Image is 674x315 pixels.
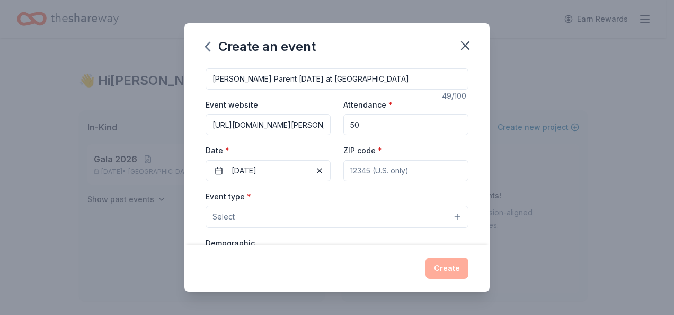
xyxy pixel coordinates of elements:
span: Select [212,211,235,223]
div: 49 /100 [442,90,468,102]
input: https://www... [206,114,331,135]
label: Date [206,145,331,156]
label: Attendance [343,100,393,110]
label: ZIP code [343,145,382,156]
button: Select [206,206,468,228]
input: Spring Fundraiser [206,68,468,90]
button: [DATE] [206,160,331,181]
input: 20 [343,114,468,135]
input: 12345 (U.S. only) [343,160,468,181]
div: Create an event [206,38,316,55]
label: Event type [206,191,251,202]
label: Demographic [206,238,255,249]
label: Event website [206,100,258,110]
